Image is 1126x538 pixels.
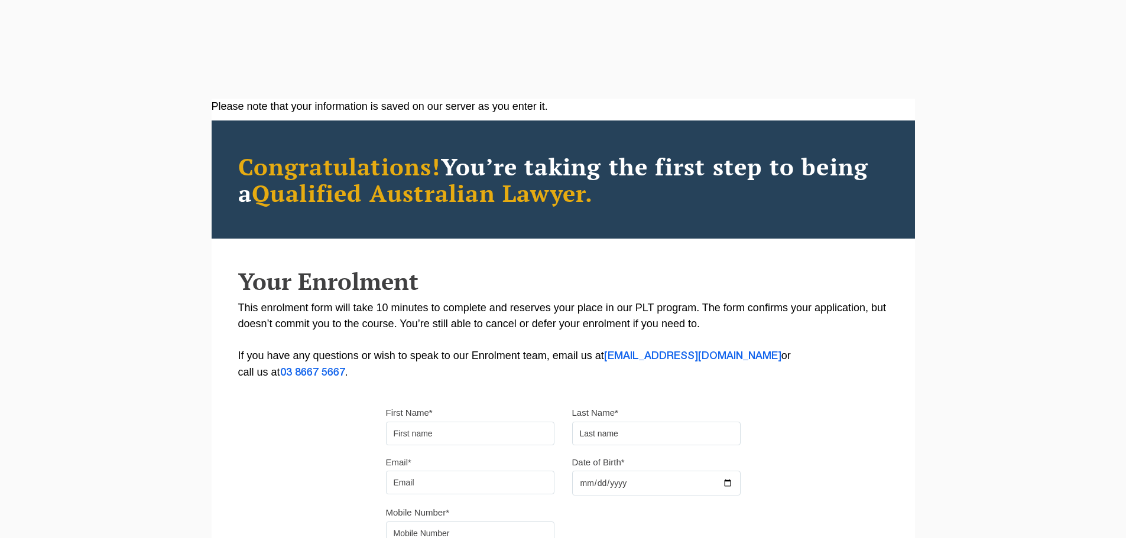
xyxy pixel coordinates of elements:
p: This enrolment form will take 10 minutes to complete and reserves your place in our PLT program. ... [238,300,888,381]
input: Last name [572,422,741,445]
label: Date of Birth* [572,457,625,468]
input: Email [386,471,554,494]
label: Last Name* [572,407,618,419]
h2: Your Enrolment [238,268,888,294]
a: [EMAIL_ADDRESS][DOMAIN_NAME] [604,351,781,361]
input: First name [386,422,554,445]
div: Please note that your information is saved on our server as you enter it. [212,99,915,115]
label: Mobile Number* [386,507,450,519]
label: First Name* [386,407,433,419]
a: 03 8667 5667 [280,368,345,377]
span: Congratulations! [238,151,441,182]
h2: You’re taking the first step to being a [238,153,888,206]
label: Email* [386,457,411,468]
span: Qualified Australian Lawyer. [252,177,593,208]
